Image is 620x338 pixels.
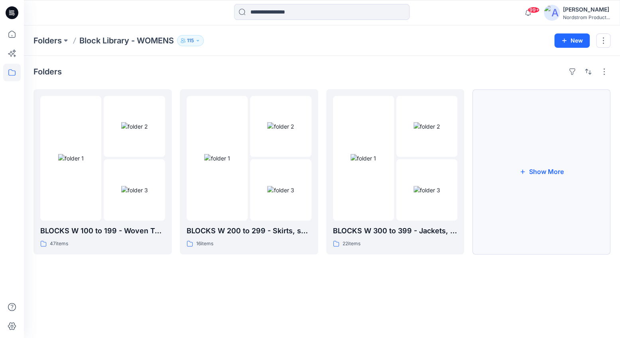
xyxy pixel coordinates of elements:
[121,122,148,131] img: folder 2
[350,154,376,162] img: folder 1
[333,225,458,236] p: BLOCKS W 300 to 399 - Jackets, Blazers, Outerwear, Sportscoat, Vest
[33,35,62,46] a: Folders
[187,36,194,45] p: 115
[180,89,318,254] a: folder 1folder 2folder 3BLOCKS W 200 to 299 - Skirts, skorts, 1/2 Slip, Full Slip16items
[544,5,560,21] img: avatar
[33,89,172,254] a: folder 1folder 2folder 3BLOCKS W 100 to 199 - Woven Tops, Shirts, PJ Tops47items
[177,35,204,46] button: 115
[33,67,62,76] h4: Folders
[342,240,360,248] p: 22 items
[79,35,174,46] p: Block Library - WOMENS
[472,89,610,254] button: Show More
[563,5,610,14] div: [PERSON_NAME]
[196,240,213,248] p: 16 items
[58,154,84,162] img: folder 1
[326,89,465,254] a: folder 1folder 2folder 3BLOCKS W 300 to 399 - Jackets, Blazers, Outerwear, Sportscoat, Vest22items
[267,122,294,131] img: folder 2
[187,225,311,236] p: BLOCKS W 200 to 299 - Skirts, skorts, 1/2 Slip, Full Slip
[50,240,68,248] p: 47 items
[413,186,440,194] img: folder 3
[527,7,539,13] span: 99+
[563,14,610,20] div: Nordstrom Product...
[40,225,165,236] p: BLOCKS W 100 to 199 - Woven Tops, Shirts, PJ Tops
[267,186,294,194] img: folder 3
[554,33,590,48] button: New
[413,122,440,131] img: folder 2
[204,154,230,162] img: folder 1
[121,186,148,194] img: folder 3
